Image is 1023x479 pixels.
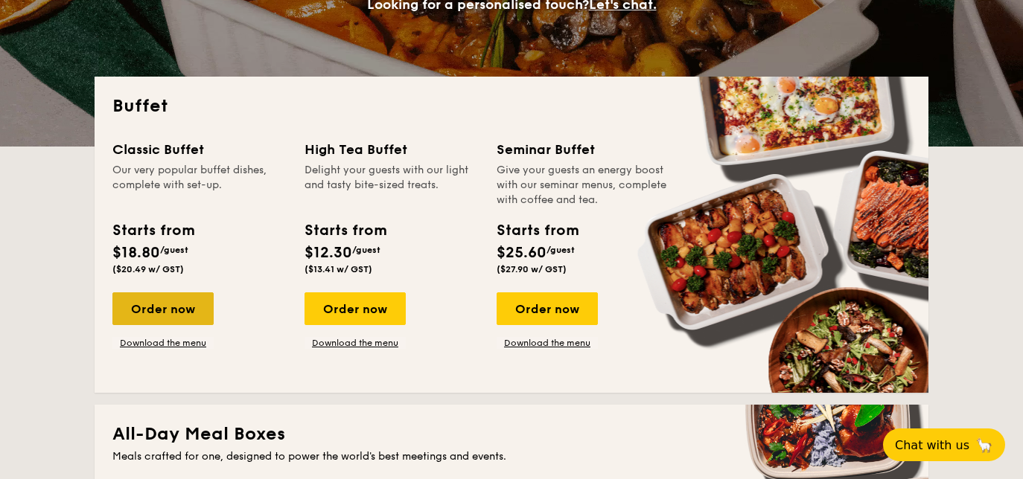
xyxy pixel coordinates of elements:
span: ($13.41 w/ GST) [305,264,372,274]
div: Classic Buffet [112,139,287,160]
div: Starts from [112,219,194,242]
div: High Tea Buffet [305,139,479,160]
span: ($20.49 w/ GST) [112,264,184,274]
div: Seminar Buffet [497,139,671,160]
span: ($27.90 w/ GST) [497,264,567,274]
span: $18.80 [112,244,160,262]
span: 🦙 [975,437,993,454]
span: $25.60 [497,244,546,262]
span: /guest [546,245,575,255]
div: Starts from [497,219,578,242]
a: Download the menu [305,337,406,349]
a: Download the menu [497,337,598,349]
a: Download the menu [112,337,214,349]
div: Give your guests an energy boost with our seminar menus, complete with coffee and tea. [497,163,671,208]
span: Chat with us [895,438,969,452]
button: Chat with us🦙 [883,428,1005,461]
div: Order now [112,292,214,325]
h2: All-Day Meal Boxes [112,422,911,446]
div: Order now [305,292,406,325]
span: $12.30 [305,244,352,262]
div: Starts from [305,219,386,242]
div: Delight your guests with our light and tasty bite-sized treats. [305,163,479,208]
span: /guest [160,245,188,255]
h2: Buffet [112,94,911,118]
span: /guest [352,245,380,255]
div: Our very popular buffet dishes, complete with set-up. [112,163,287,208]
div: Meals crafted for one, designed to power the world's best meetings and events. [112,449,911,464]
div: Order now [497,292,598,325]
